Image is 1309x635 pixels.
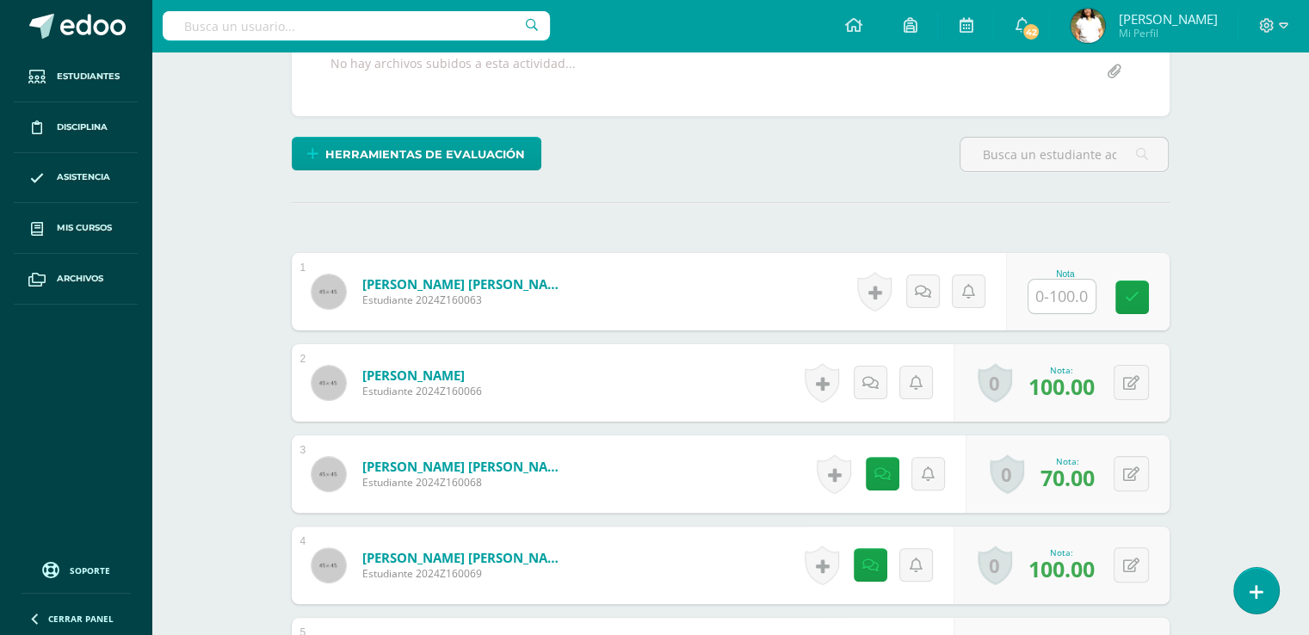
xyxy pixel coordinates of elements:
span: [PERSON_NAME] [1118,10,1217,28]
a: [PERSON_NAME] [PERSON_NAME] [362,275,569,293]
a: [PERSON_NAME] [PERSON_NAME] [362,549,569,566]
img: 45x45 [312,548,346,583]
div: Nota: [1028,546,1095,558]
span: Mis cursos [57,221,112,235]
span: Asistencia [57,170,110,184]
input: 0-100.0 [1028,280,1096,313]
span: Estudiante 2024Z160063 [362,293,569,307]
a: Estudiantes [14,52,138,102]
img: 45x45 [312,274,346,309]
span: Estudiante 2024Z160069 [362,566,569,581]
a: Soporte [21,558,131,581]
span: 100.00 [1028,372,1095,401]
a: 0 [990,454,1024,494]
span: Archivos [57,272,103,286]
span: Soporte [70,564,110,576]
span: Herramientas de evaluación [325,139,525,170]
span: Cerrar panel [48,613,114,625]
a: 0 [978,546,1012,585]
img: c7b04b25378ff11843444faa8800c300.png [1071,9,1105,43]
span: 100.00 [1028,554,1095,583]
div: Nota: [1028,364,1095,376]
a: Archivos [14,254,138,305]
img: 45x45 [312,457,346,491]
input: Busca un estudiante aquí... [960,138,1168,171]
a: Herramientas de evaluación [292,137,541,170]
img: 45x45 [312,366,346,400]
a: Asistencia [14,153,138,204]
a: 0 [978,363,1012,403]
span: Mi Perfil [1118,26,1217,40]
span: Estudiante 2024Z160066 [362,384,482,398]
span: Estudiante 2024Z160068 [362,475,569,490]
div: Nota [1028,269,1103,279]
span: 70.00 [1040,463,1095,492]
span: 42 [1022,22,1040,41]
a: Mis cursos [14,203,138,254]
a: [PERSON_NAME] [362,367,482,384]
input: Busca un usuario... [163,11,550,40]
span: Disciplina [57,120,108,134]
span: Estudiantes [57,70,120,83]
a: Disciplina [14,102,138,153]
a: [PERSON_NAME] [PERSON_NAME] [362,458,569,475]
div: Nota: [1040,455,1095,467]
div: No hay archivos subidos a esta actividad... [330,55,576,89]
